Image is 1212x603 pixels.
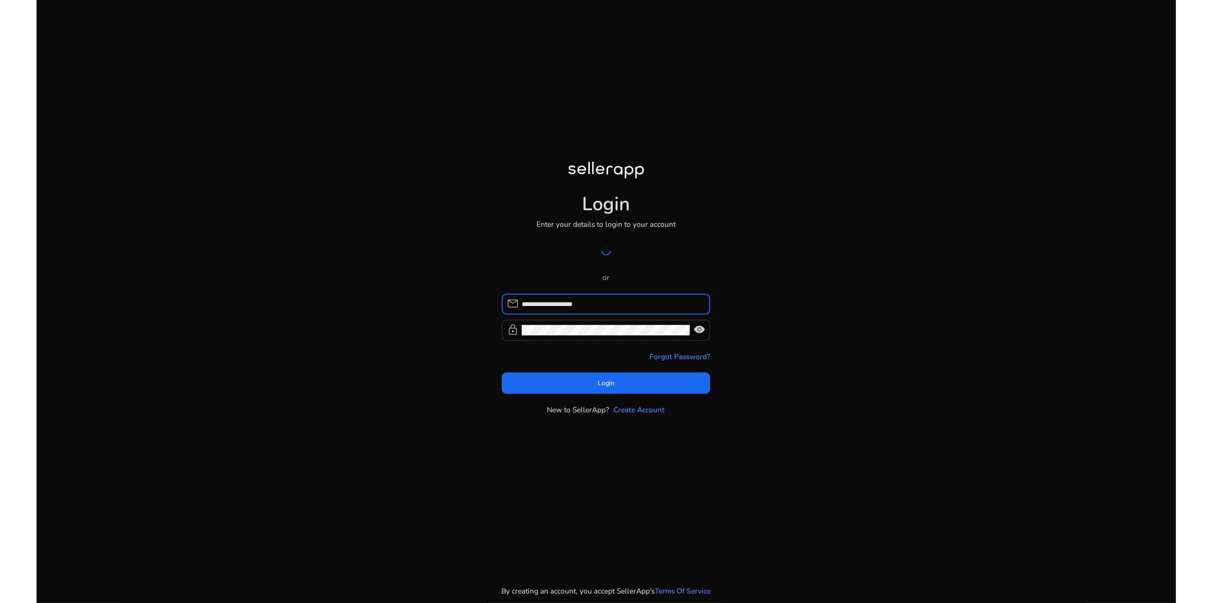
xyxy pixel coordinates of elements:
[613,404,665,415] a: Create Account
[502,372,711,394] button: Login
[582,193,630,216] h1: Login
[536,219,676,230] p: Enter your details to login to your account
[649,351,710,362] a: Forgot Password?
[507,324,519,336] span: lock
[507,297,519,310] span: mail
[598,378,614,388] span: Login
[502,272,711,283] p: or
[655,585,711,596] a: Terms Of Service
[693,324,705,336] span: visibility
[547,404,610,415] p: New to SellerApp?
